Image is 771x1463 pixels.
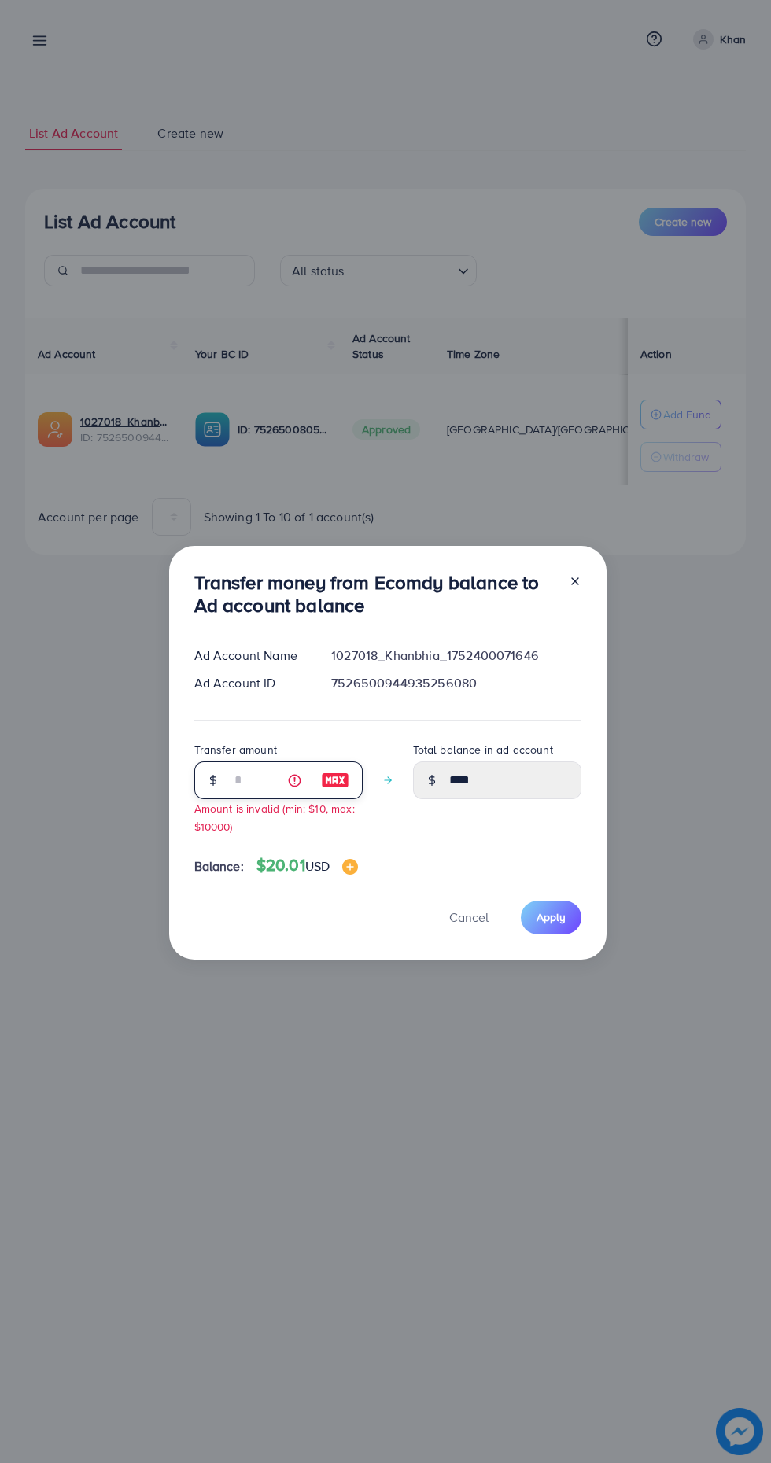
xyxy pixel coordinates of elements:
[319,674,593,692] div: 7526500944935256080
[521,901,581,934] button: Apply
[182,647,319,665] div: Ad Account Name
[321,771,349,790] img: image
[182,674,319,692] div: Ad Account ID
[449,908,489,926] span: Cancel
[194,857,244,875] span: Balance:
[413,742,553,757] label: Total balance in ad account
[305,857,330,875] span: USD
[342,859,358,875] img: image
[537,909,566,925] span: Apply
[194,742,277,757] label: Transfer amount
[430,901,508,934] button: Cancel
[194,571,556,617] h3: Transfer money from Ecomdy balance to Ad account balance
[194,801,355,834] small: Amount is invalid (min: $10, max: $10000)
[319,647,593,665] div: 1027018_Khanbhia_1752400071646
[256,856,358,875] h4: $20.01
